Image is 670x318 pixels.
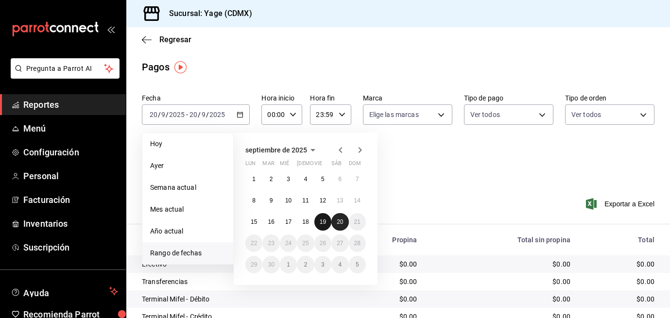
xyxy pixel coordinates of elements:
[142,95,250,101] label: Fecha
[304,261,308,268] abbr: 2 de octubre de 2025
[245,192,262,209] button: 8 de septiembre de 2025
[302,240,309,247] abbr: 25 de septiembre de 2025
[262,256,279,273] button: 30 de septiembre de 2025
[11,58,120,79] button: Pregunta a Parrot AI
[586,259,654,269] div: $0.00
[245,170,262,188] button: 1 de septiembre de 2025
[470,110,500,119] span: Ver todos
[565,95,654,101] label: Tipo de orden
[304,176,308,183] abbr: 4 de septiembre de 2025
[7,70,120,81] a: Pregunta a Parrot AI
[297,170,314,188] button: 4 de septiembre de 2025
[174,61,187,73] img: Tooltip marker
[245,234,262,252] button: 22 de septiembre de 2025
[142,294,327,304] div: Terminal Mifel - Débito
[245,146,307,154] span: septiembre de 2025
[331,256,348,273] button: 4 de octubre de 2025
[245,213,262,231] button: 15 de septiembre de 2025
[189,111,198,118] input: --
[245,144,319,156] button: septiembre de 2025
[280,192,297,209] button: 10 de septiembre de 2025
[337,197,343,204] abbr: 13 de septiembre de 2025
[571,110,601,119] span: Ver todos
[321,261,325,268] abbr: 3 de octubre de 2025
[433,236,571,244] div: Total sin propina
[302,197,309,204] abbr: 11 de septiembre de 2025
[150,204,225,215] span: Mes actual
[331,213,348,231] button: 20 de septiembre de 2025
[23,122,118,135] span: Menú
[245,256,262,273] button: 29 de septiembre de 2025
[23,169,118,183] span: Personal
[314,192,331,209] button: 12 de septiembre de 2025
[354,240,361,247] abbr: 28 de septiembre de 2025
[150,183,225,193] span: Semana actual
[252,197,256,204] abbr: 8 de septiembre de 2025
[338,176,342,183] abbr: 6 de septiembre de 2025
[314,160,322,170] abbr: viernes
[297,192,314,209] button: 11 de septiembre de 2025
[586,294,654,304] div: $0.00
[262,234,279,252] button: 23 de septiembre de 2025
[363,95,452,101] label: Marca
[150,226,225,236] span: Año actual
[331,192,348,209] button: 13 de septiembre de 2025
[433,259,571,269] div: $0.00
[343,294,417,304] div: $0.00
[262,160,274,170] abbr: martes
[314,170,331,188] button: 5 de septiembre de 2025
[150,248,225,258] span: Rango de fechas
[349,256,366,273] button: 5 de octubre de 2025
[23,217,118,230] span: Inventarios
[268,240,274,247] abbr: 23 de septiembre de 2025
[331,170,348,188] button: 6 de septiembre de 2025
[349,234,366,252] button: 28 de septiembre de 2025
[302,218,309,225] abbr: 18 de septiembre de 2025
[433,277,571,286] div: $0.00
[262,213,279,231] button: 16 de septiembre de 2025
[320,240,326,247] abbr: 26 de septiembre de 2025
[280,256,297,273] button: 1 de octubre de 2025
[331,234,348,252] button: 27 de septiembre de 2025
[337,240,343,247] abbr: 27 de septiembre de 2025
[270,197,273,204] abbr: 9 de septiembre de 2025
[161,8,252,19] h3: Sucursal: Yage (CDMX)
[588,198,654,210] span: Exportar a Excel
[280,234,297,252] button: 24 de septiembre de 2025
[150,139,225,149] span: Hoy
[337,218,343,225] abbr: 20 de septiembre de 2025
[252,176,256,183] abbr: 1 de septiembre de 2025
[23,285,105,297] span: Ayuda
[349,170,366,188] button: 7 de septiembre de 2025
[251,240,257,247] abbr: 22 de septiembre de 2025
[158,111,161,118] span: /
[186,111,188,118] span: -
[321,176,325,183] abbr: 5 de septiembre de 2025
[198,111,201,118] span: /
[206,111,209,118] span: /
[209,111,225,118] input: ----
[245,160,256,170] abbr: lunes
[251,261,257,268] abbr: 29 de septiembre de 2025
[23,241,118,254] span: Suscripción
[169,111,185,118] input: ----
[142,60,170,74] div: Pagos
[338,261,342,268] abbr: 4 de octubre de 2025
[285,218,292,225] abbr: 17 de septiembre de 2025
[262,170,279,188] button: 2 de septiembre de 2025
[285,240,292,247] abbr: 24 de septiembre de 2025
[320,197,326,204] abbr: 12 de septiembre de 2025
[166,111,169,118] span: /
[314,256,331,273] button: 3 de octubre de 2025
[268,261,274,268] abbr: 30 de septiembre de 2025
[297,160,354,170] abbr: jueves
[369,110,419,119] span: Elige las marcas
[142,35,191,44] button: Regresar
[23,146,118,159] span: Configuración
[586,236,654,244] div: Total
[433,294,571,304] div: $0.00
[142,277,327,286] div: Transferencias
[159,35,191,44] span: Regresar
[349,160,361,170] abbr: domingo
